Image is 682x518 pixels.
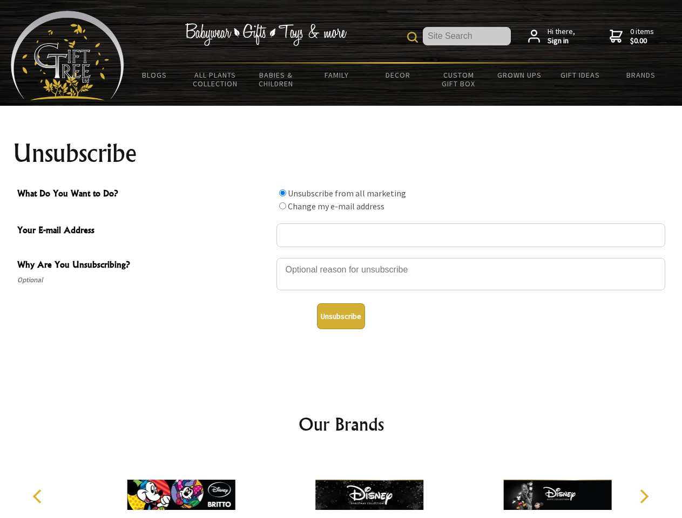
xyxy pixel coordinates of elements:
[185,23,347,46] img: Babywear - Gifts - Toys & more
[124,64,185,86] a: BLOGS
[11,11,124,100] img: Babyware - Gifts - Toys and more...
[17,187,271,202] span: What Do You Want to Do?
[279,202,286,209] input: What Do You Want to Do?
[17,274,271,287] span: Optional
[630,36,654,46] strong: $0.00
[317,303,365,329] button: Unsubscribe
[367,64,428,86] a: Decor
[630,26,654,46] span: 0 items
[548,36,575,46] strong: Sign in
[27,485,51,508] button: Previous
[288,188,406,199] label: Unsubscribe from all marketing
[288,201,384,212] label: Change my e-mail address
[550,64,611,86] a: Gift Ideas
[246,64,307,95] a: Babies & Children
[279,189,286,196] input: What Do You Want to Do?
[13,140,670,166] h1: Unsubscribe
[276,223,665,247] input: Your E-mail Address
[22,411,661,437] h2: Our Brands
[407,32,418,43] img: product search
[610,27,654,46] a: 0 items$0.00
[548,27,575,46] span: Hi there,
[632,485,656,508] button: Next
[307,64,368,86] a: Family
[185,64,246,95] a: All Plants Collection
[489,64,550,86] a: Grown Ups
[423,27,511,45] input: Site Search
[611,64,672,86] a: Brands
[528,27,575,46] a: Hi there,Sign in
[17,258,271,274] span: Why Are You Unsubscribing?
[428,64,489,95] a: Custom Gift Box
[276,258,665,290] textarea: Why Are You Unsubscribing?
[17,223,271,239] span: Your E-mail Address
